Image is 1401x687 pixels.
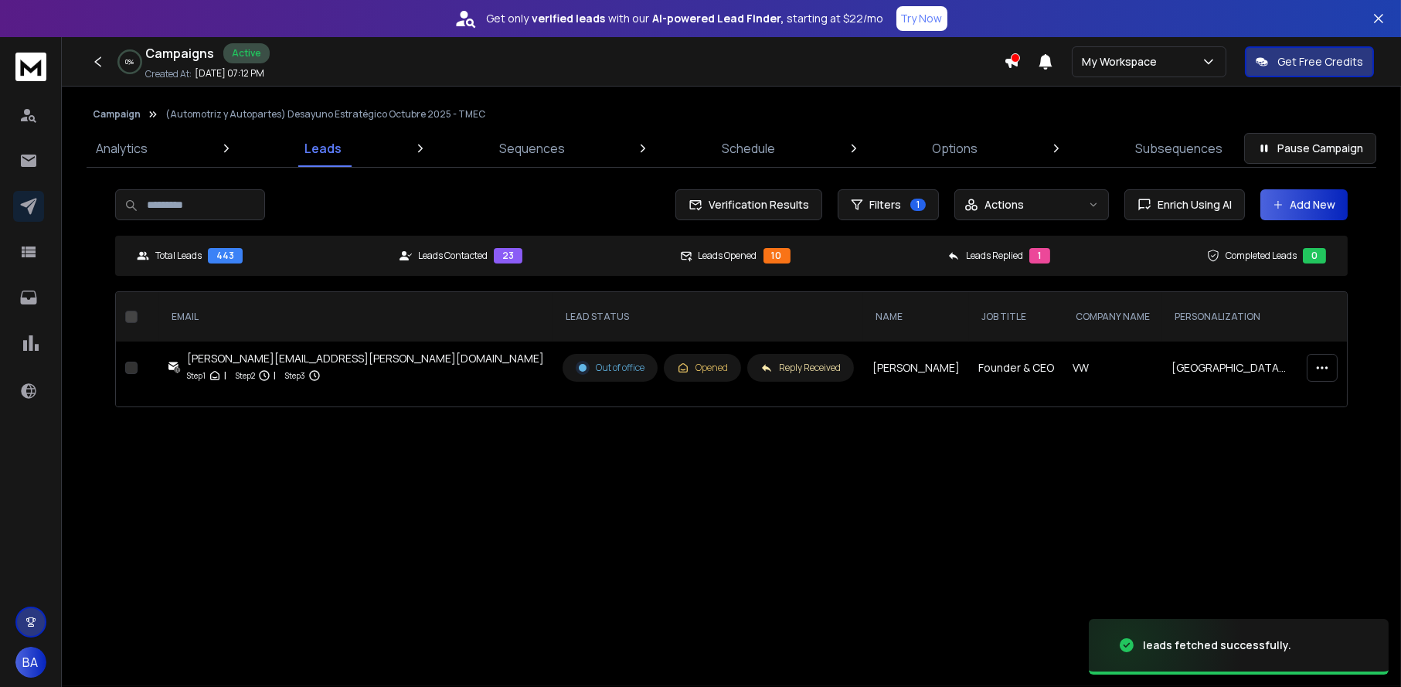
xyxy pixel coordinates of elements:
p: Actions [984,197,1024,213]
button: Add New [1260,189,1348,220]
a: Sequences [490,130,574,167]
p: (Automotriz y Autopartes) Desayuno Estratégico Octubre 2025 - TMEC [165,108,485,121]
p: Created At: [145,68,192,80]
button: Campaign [93,108,141,121]
div: Out of office [576,361,644,375]
th: Company Name [1063,292,1162,342]
span: 1 [910,199,926,211]
div: Reply Received [760,362,841,374]
p: Step 3 [285,368,305,383]
div: Active [223,43,270,63]
p: Leads Contacted [418,250,488,262]
div: Palabras clave [182,91,246,101]
div: leads fetched successfully. [1143,638,1291,653]
p: Options [933,139,978,158]
p: | [224,368,226,383]
p: Sequences [499,139,565,158]
div: [PERSON_NAME][EMAIL_ADDRESS][PERSON_NAME][DOMAIN_NAME] [187,351,544,366]
img: logo_orange.svg [25,25,37,37]
a: Options [923,130,988,167]
p: Try Now [901,11,943,26]
button: Pause Campaign [1244,133,1376,164]
p: Step 1 [187,368,206,383]
img: logo [15,53,46,81]
h1: Campaigns [145,44,214,63]
strong: AI-powered Lead Finder, [653,11,784,26]
p: 0 % [126,57,134,66]
div: 1 [1029,248,1050,264]
button: Try Now [896,6,947,31]
span: Filters [869,197,901,213]
th: EMAIL [159,292,553,342]
p: Schedule [722,139,775,158]
p: Leads Replied [966,250,1023,262]
td: [PERSON_NAME] [863,342,969,394]
button: BA [15,647,46,678]
a: Leads [295,130,351,167]
div: 0 [1303,248,1326,264]
div: 10 [763,248,791,264]
th: Job Title [969,292,1063,342]
p: [DATE] 07:12 PM [195,67,264,80]
a: Schedule [712,130,784,167]
div: 443 [208,248,243,264]
button: Get Free Credits [1245,46,1374,77]
th: personalization [1162,292,1297,342]
p: Subsequences [1135,139,1222,158]
th: NAME [863,292,969,342]
div: v 4.0.25 [43,25,76,37]
th: LEAD STATUS [553,292,863,342]
p: | [274,368,276,383]
a: Subsequences [1126,130,1232,167]
p: Leads [304,139,342,158]
div: Dominio [81,91,118,101]
p: Step 2 [236,368,255,383]
td: Founder & CEO [969,342,1063,394]
p: Analytics [96,139,148,158]
a: Analytics [87,130,157,167]
button: Filters1 [838,189,939,220]
button: Enrich Using AI [1124,189,1245,220]
td: [GEOGRAPHIC_DATA], [GEOGRAPHIC_DATA] [1162,342,1297,394]
img: website_grey.svg [25,40,37,53]
div: Dominio: [URL] [40,40,114,53]
p: My Workspace [1082,54,1163,70]
span: Verification Results [702,197,809,213]
p: Total Leads [155,250,202,262]
p: Get only with our starting at $22/mo [487,11,884,26]
p: Leads Opened [699,250,757,262]
td: VW [1063,342,1162,394]
p: Completed Leads [1226,250,1297,262]
div: Opened [677,362,728,374]
button: Verification Results [675,189,822,220]
p: Get Free Credits [1277,54,1363,70]
img: tab_domain_overview_orange.svg [64,90,77,102]
div: 23 [494,248,522,264]
img: tab_keywords_by_traffic_grey.svg [165,90,177,102]
span: Enrich Using AI [1151,197,1232,213]
strong: verified leads [532,11,606,26]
